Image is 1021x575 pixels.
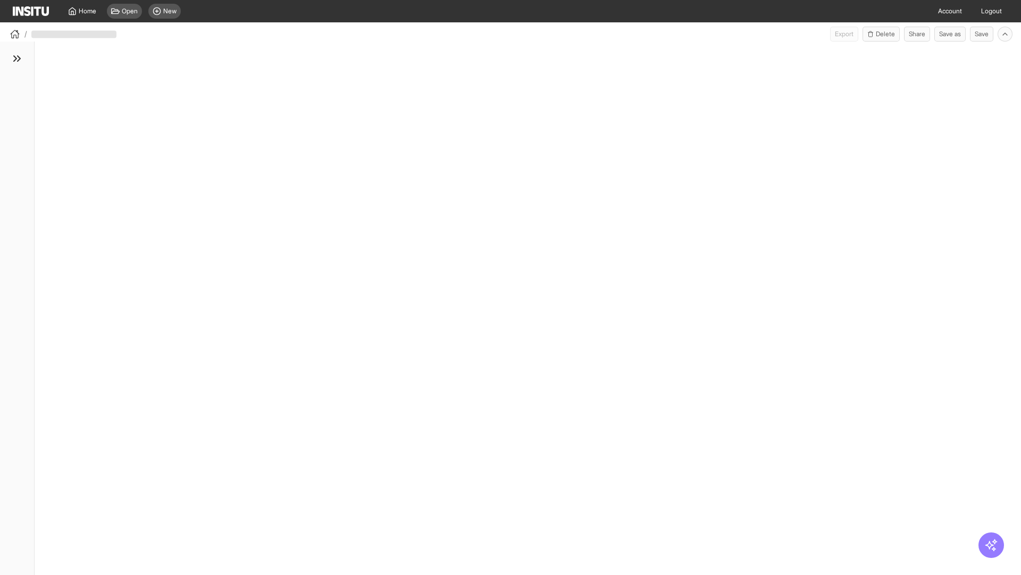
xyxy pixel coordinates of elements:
[24,29,27,39] span: /
[13,6,49,16] img: Logo
[970,27,993,42] button: Save
[863,27,900,42] button: Delete
[163,7,177,15] span: New
[79,7,96,15] span: Home
[934,27,966,42] button: Save as
[9,28,27,40] button: /
[122,7,138,15] span: Open
[904,27,930,42] button: Share
[830,27,858,42] span: Can currently only export from Insights reports.
[830,27,858,42] button: Export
